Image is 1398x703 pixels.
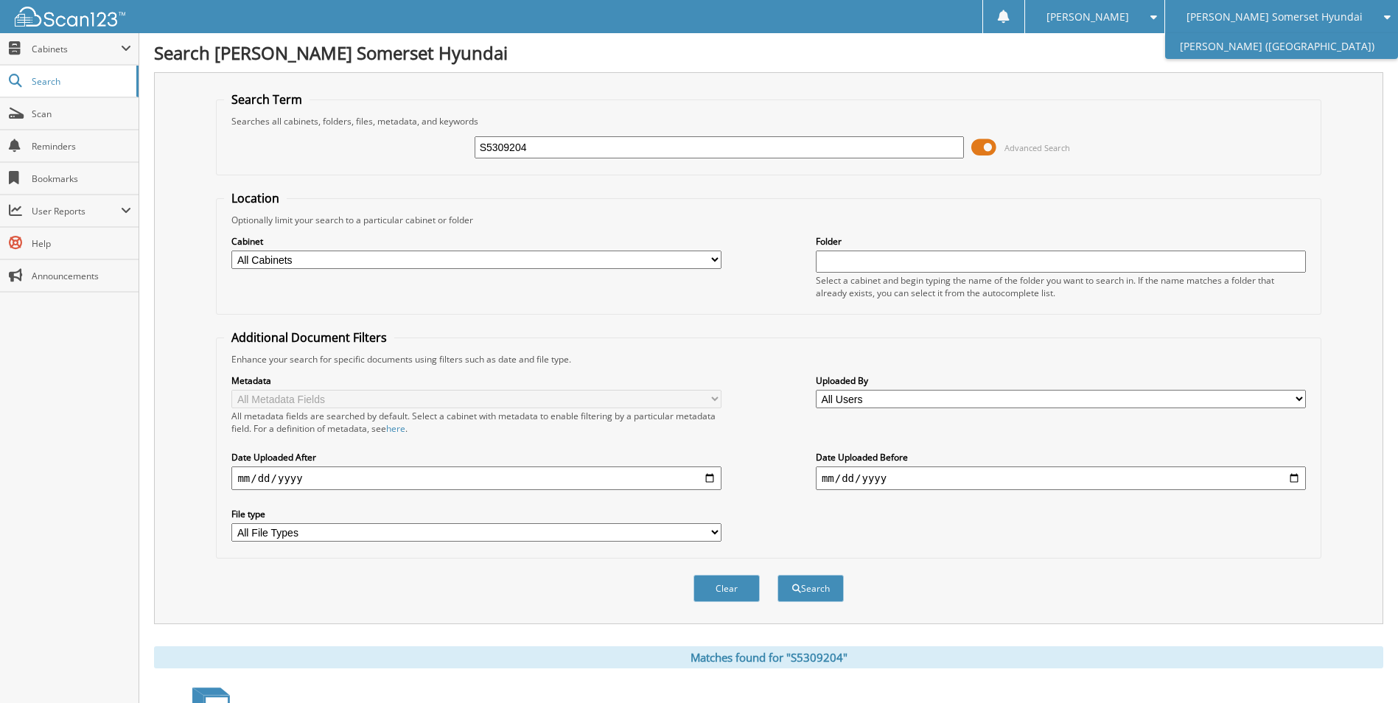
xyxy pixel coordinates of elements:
[386,422,405,435] a: here
[693,575,760,602] button: Clear
[231,374,721,387] label: Metadata
[1324,632,1398,703] iframe: Chat Widget
[777,575,844,602] button: Search
[224,329,394,346] legend: Additional Document Filters
[816,451,1306,464] label: Date Uploaded Before
[32,43,121,55] span: Cabinets
[816,235,1306,248] label: Folder
[154,646,1383,668] div: Matches found for "S5309204"
[32,75,129,88] span: Search
[32,172,131,185] span: Bookmarks
[231,508,721,520] label: File type
[15,7,125,27] img: scan123-logo-white.svg
[1165,33,1398,59] a: [PERSON_NAME] ([GEOGRAPHIC_DATA])
[231,466,721,490] input: start
[32,237,131,250] span: Help
[32,205,121,217] span: User Reports
[224,214,1313,226] div: Optionally limit your search to a particular cabinet or folder
[224,115,1313,127] div: Searches all cabinets, folders, files, metadata, and keywords
[154,41,1383,65] h1: Search [PERSON_NAME] Somerset Hyundai
[231,235,721,248] label: Cabinet
[1046,13,1129,21] span: [PERSON_NAME]
[231,451,721,464] label: Date Uploaded After
[32,108,131,120] span: Scan
[231,410,721,435] div: All metadata fields are searched by default. Select a cabinet with metadata to enable filtering b...
[1004,142,1070,153] span: Advanced Search
[816,274,1306,299] div: Select a cabinet and begin typing the name of the folder you want to search in. If the name match...
[816,466,1306,490] input: end
[816,374,1306,387] label: Uploaded By
[1186,13,1363,21] span: [PERSON_NAME] Somerset Hyundai
[224,353,1313,366] div: Enhance your search for specific documents using filters such as date and file type.
[224,190,287,206] legend: Location
[32,270,131,282] span: Announcements
[32,140,131,153] span: Reminders
[224,91,310,108] legend: Search Term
